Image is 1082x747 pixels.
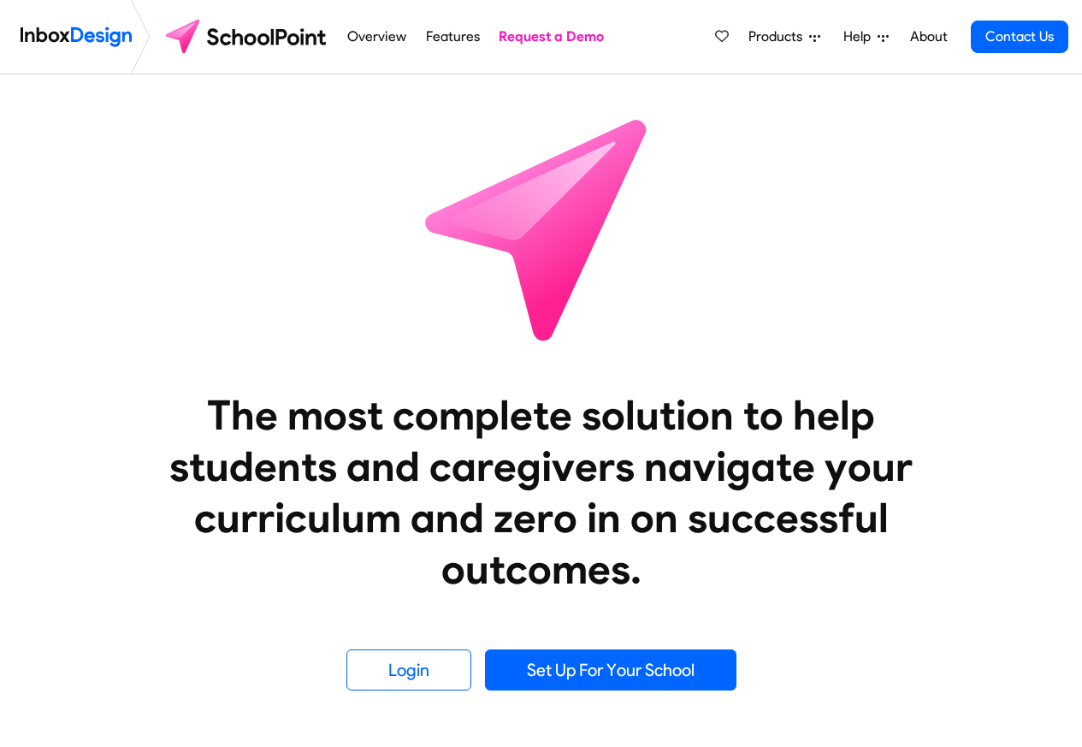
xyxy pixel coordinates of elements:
[343,20,411,54] a: Overview
[742,20,827,54] a: Products
[837,20,896,54] a: Help
[843,27,878,47] span: Help
[905,20,952,54] a: About
[971,21,1068,53] a: Contact Us
[494,20,609,54] a: Request a Demo
[485,649,736,691] a: Set Up For Your School
[346,649,471,691] a: Login
[421,20,484,54] a: Features
[748,27,809,47] span: Products
[135,389,948,595] heading: The most complete solution to help students and caregivers navigate your curriculum and zero in o...
[157,16,338,57] img: schoolpoint logo
[387,74,695,382] img: icon_schoolpoint.svg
